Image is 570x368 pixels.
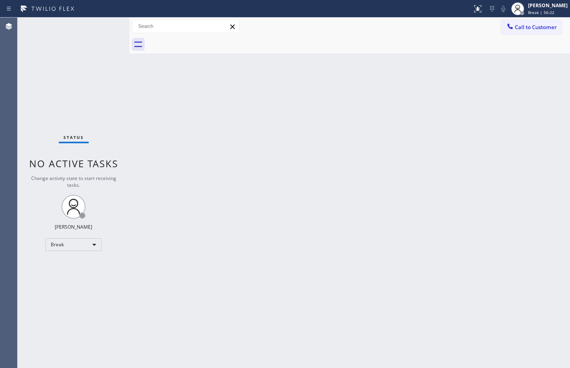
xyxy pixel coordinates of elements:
span: No active tasks [29,157,118,170]
span: Status [64,135,84,140]
button: Mute [498,3,509,14]
input: Search [132,20,239,33]
span: Break | 56:22 [528,10,554,15]
div: [PERSON_NAME] [528,2,568,9]
span: Change activity state to start receiving tasks. [31,175,116,188]
div: [PERSON_NAME] [55,224,92,230]
span: Call to Customer [515,24,557,31]
button: Call to Customer [501,20,562,35]
div: Break [46,238,101,251]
